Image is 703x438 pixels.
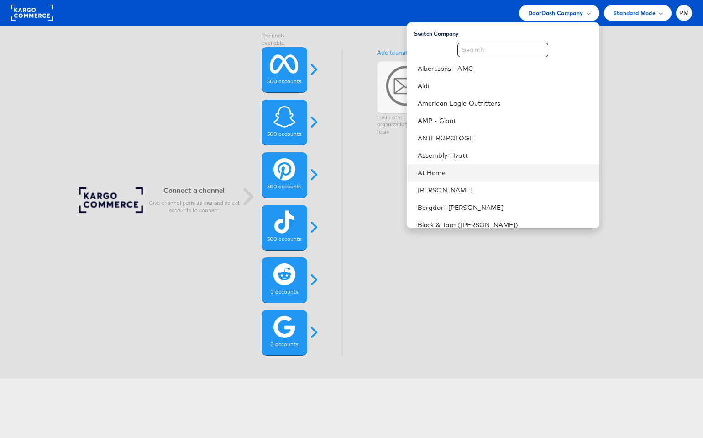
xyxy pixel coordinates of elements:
[418,168,592,177] a: At Home
[267,131,301,138] label: 500 accounts
[418,203,592,212] a: Bergdorf [PERSON_NAME]
[267,183,301,191] label: 500 accounts
[418,116,592,125] a: AMP - Giant
[377,114,468,135] p: Invite other members of your organization to your StitcherAds team
[418,220,592,230] a: Block & Tam ([PERSON_NAME])
[418,81,592,91] a: Aldi
[613,8,656,18] span: Standard Mode
[267,236,301,243] label: 500 accounts
[148,186,240,195] h6: Connect a channel
[270,341,298,348] label: 0 accounts
[457,43,548,57] input: Search
[148,199,240,214] p: Give channel permissions and select accounts to connect
[418,134,592,143] a: ANTHROPOLOGIE
[270,288,298,296] label: 0 accounts
[418,151,592,160] a: Assembly-Hyatt
[418,99,592,108] a: American Eagle Outfitters
[414,26,599,37] div: Switch Company
[418,64,592,73] a: Albertsons - AMC
[679,10,689,16] span: RM
[418,186,592,195] a: [PERSON_NAME]
[262,32,307,47] label: Channels available
[267,78,301,85] label: 500 accounts
[377,48,425,57] a: Add teammates
[528,8,583,18] span: DoorDash Company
